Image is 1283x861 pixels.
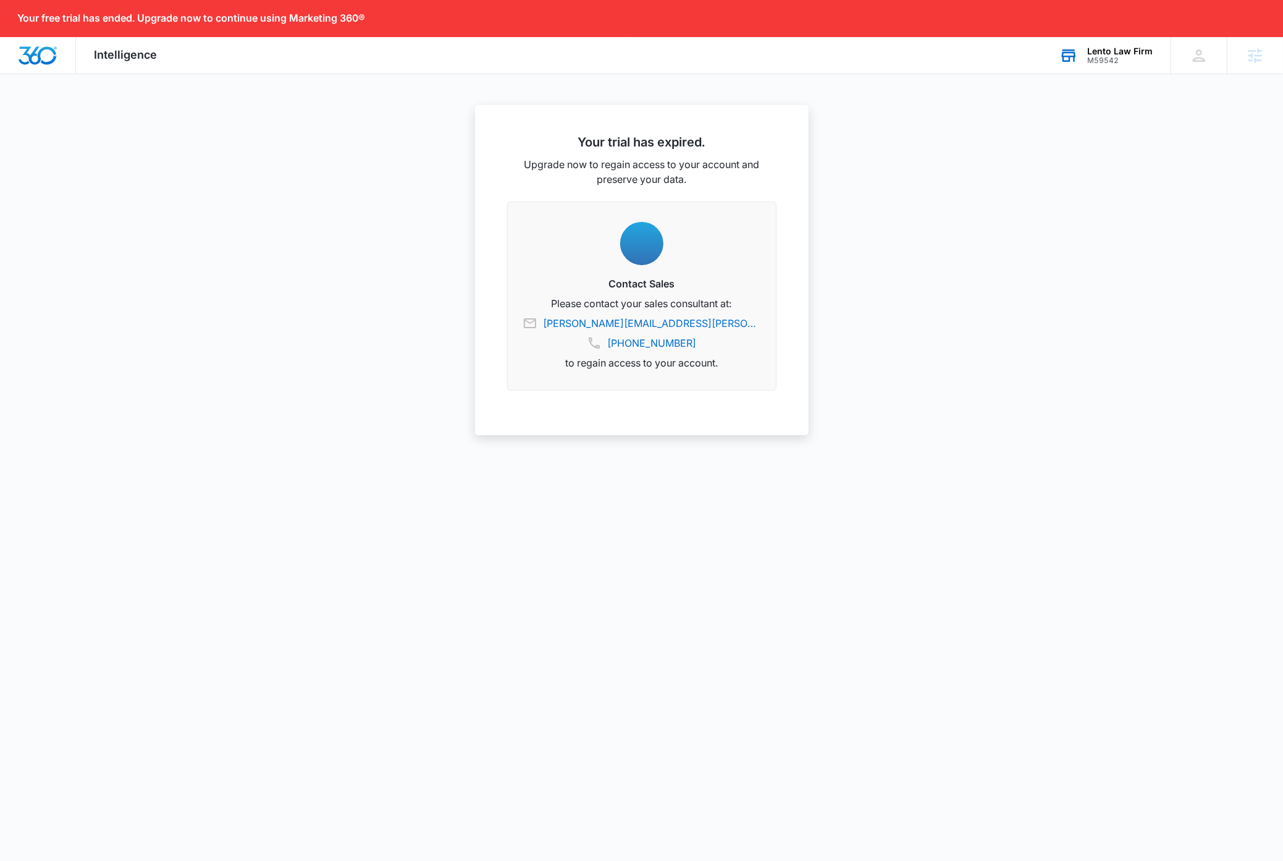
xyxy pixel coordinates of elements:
[523,296,761,370] p: Please contact your sales consultant at: to regain access to your account.
[523,276,761,291] h3: Contact Sales
[95,48,158,61] span: Intelligence
[544,316,761,331] a: [PERSON_NAME][EMAIL_ADDRESS][PERSON_NAME][DOMAIN_NAME]
[507,135,776,150] h2: Your trial has expired.
[1087,56,1153,65] div: account id
[17,12,365,24] p: Your free trial has ended. Upgrade now to continue using Marketing 360®
[1087,46,1153,56] div: account name
[507,157,776,187] p: Upgrade now to regain access to your account and preserve your data.
[608,336,697,350] a: [PHONE_NUMBER]
[76,37,176,74] div: Intelligence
